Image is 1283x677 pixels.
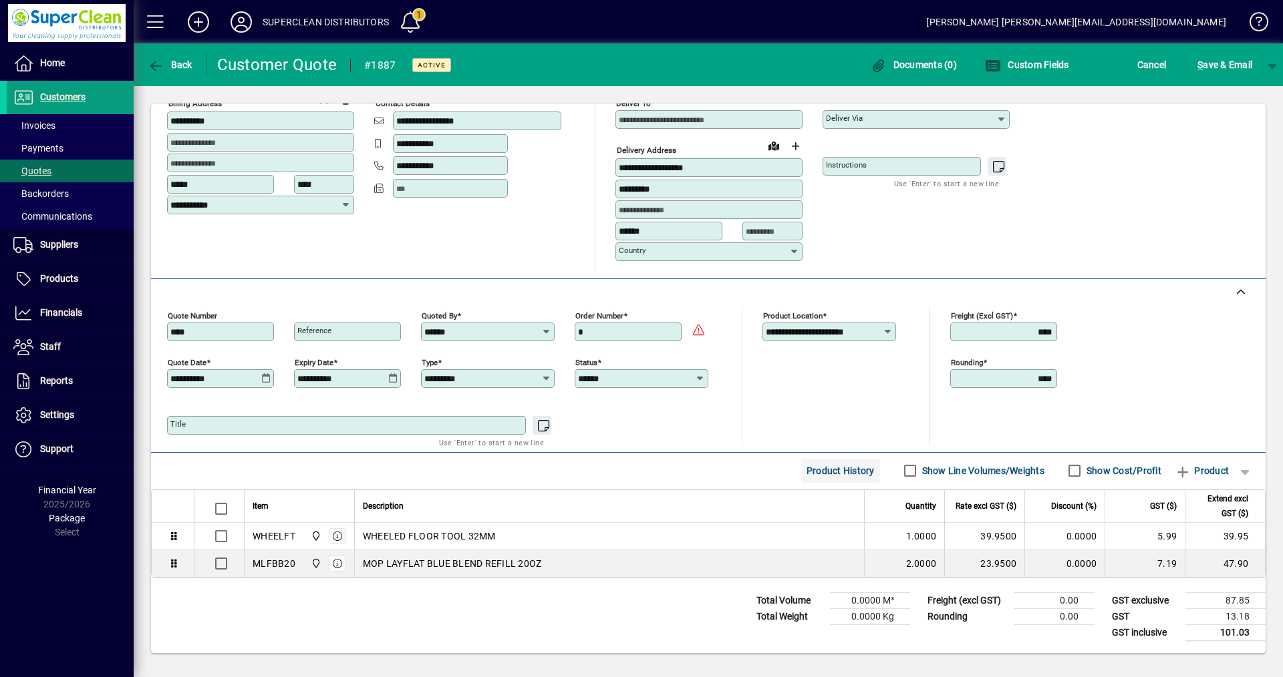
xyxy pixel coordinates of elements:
span: ave & Email [1197,54,1252,75]
span: Cancel [1137,54,1167,75]
span: Settings [40,409,74,420]
span: Back [148,59,192,70]
a: Backorders [7,182,134,205]
td: 0.0000 M³ [830,592,910,608]
button: Choose address [785,136,806,157]
td: Total Volume [750,592,830,608]
td: 0.00 [1014,608,1095,624]
span: Product [1175,460,1229,481]
span: Financial Year [38,485,96,495]
button: Custom Fields [982,53,1073,77]
mat-label: Deliver via [826,114,863,123]
td: 87.85 [1185,592,1266,608]
span: S [1197,59,1203,70]
span: Staff [40,341,61,352]
mat-label: Type [422,357,438,367]
mat-label: Product location [763,310,823,320]
span: Active [418,61,446,69]
div: SUPERCLEAN DISTRIBUTORS [263,11,389,33]
a: Communications [7,205,134,228]
div: 39.9500 [953,529,1016,543]
a: Reports [7,365,134,398]
button: Cancel [1134,53,1170,77]
a: Financials [7,296,134,330]
span: Backorders [13,188,69,199]
button: Add [177,10,220,34]
a: Home [7,47,134,80]
mat-label: Order number [575,310,623,320]
mat-label: Status [575,357,597,367]
mat-label: Expiry date [295,357,333,367]
span: WHEELED FLOOR TOOL 32MM [363,529,496,543]
span: Documents (0) [870,59,957,70]
a: Payments [7,137,134,160]
span: Products [40,273,78,284]
app-page-header-button: Back [134,53,207,77]
div: #1887 [364,55,396,76]
mat-label: Quote number [168,310,217,320]
td: 0.0000 [1024,550,1105,577]
a: Suppliers [7,228,134,262]
div: Customer Quote [217,54,337,75]
button: Product [1168,459,1236,483]
span: Description [363,499,404,513]
a: Settings [7,399,134,432]
a: Quotes [7,160,134,182]
td: 0.0000 [1024,523,1105,550]
span: MOP LAYFLAT BLUE BLEND REFILL 20OZ [363,557,542,570]
span: Invoices [13,120,55,131]
a: Products [7,262,134,296]
mat-label: Country [619,246,646,255]
span: Quantity [905,499,936,513]
button: Copy to Delivery address [336,89,358,110]
mat-label: Title [170,419,186,429]
button: Back [144,53,196,77]
mat-label: Quoted by [422,310,457,320]
span: Customers [40,91,86,102]
td: 5.99 [1105,523,1185,550]
span: Suppliers [40,239,78,250]
td: GST exclusive [1105,592,1185,608]
a: View on map [763,135,785,156]
span: Payments [13,143,63,154]
span: 2.0000 [906,557,937,570]
span: Product History [807,460,875,481]
label: Show Cost/Profit [1084,464,1161,477]
span: Discount (%) [1051,499,1097,513]
td: 0.00 [1014,592,1095,608]
span: Communications [13,211,92,222]
span: Superclean Distributors [307,556,323,571]
div: 23.9500 [953,557,1016,570]
span: Quotes [13,166,51,176]
span: Reports [40,375,73,386]
mat-hint: Use 'Enter' to start a new line [894,176,999,191]
a: Invoices [7,114,134,137]
td: 13.18 [1185,608,1266,624]
mat-hint: Use 'Enter' to start a new line [439,435,544,450]
td: 7.19 [1105,550,1185,577]
td: 47.90 [1185,550,1265,577]
td: Freight (excl GST) [921,592,1014,608]
mat-label: Rounding [951,357,983,367]
span: Superclean Distributors [307,529,323,543]
span: Package [49,513,85,523]
mat-label: Reference [297,326,331,335]
label: Show Line Volumes/Weights [919,464,1044,477]
button: Documents (0) [867,53,960,77]
button: Product History [801,459,880,483]
a: View on map [315,88,336,109]
div: MLFBB20 [253,557,295,570]
td: 101.03 [1185,624,1266,641]
td: GST [1105,608,1185,624]
span: Rate excl GST ($) [956,499,1016,513]
a: Staff [7,330,134,364]
td: GST inclusive [1105,624,1185,641]
td: 39.95 [1185,523,1265,550]
td: 0.0000 Kg [830,608,910,624]
td: Rounding [921,608,1014,624]
mat-label: Freight (excl GST) [951,310,1013,320]
span: Custom Fields [985,59,1069,70]
td: Total Weight [750,608,830,624]
button: Profile [220,10,263,34]
span: Home [40,57,65,68]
